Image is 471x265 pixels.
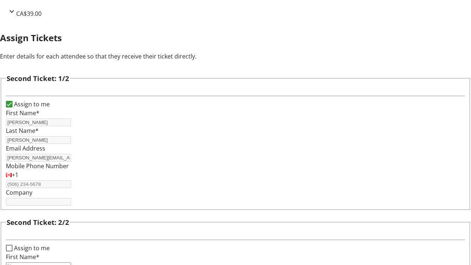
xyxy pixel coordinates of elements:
[6,109,39,117] label: First Name*
[13,100,50,109] label: Assign to me
[6,162,69,170] label: Mobile Phone Number
[6,188,32,197] label: Company
[6,180,71,188] input: (506) 234-5678
[16,10,42,18] span: CA$39.00
[6,144,45,152] label: Email Address
[7,73,69,84] h3: Second Ticket: 1/2
[7,217,69,227] h3: Second Ticket: 2/2
[13,244,50,252] label: Assign to me
[6,127,39,135] label: Last Name*
[6,253,39,261] label: First Name*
